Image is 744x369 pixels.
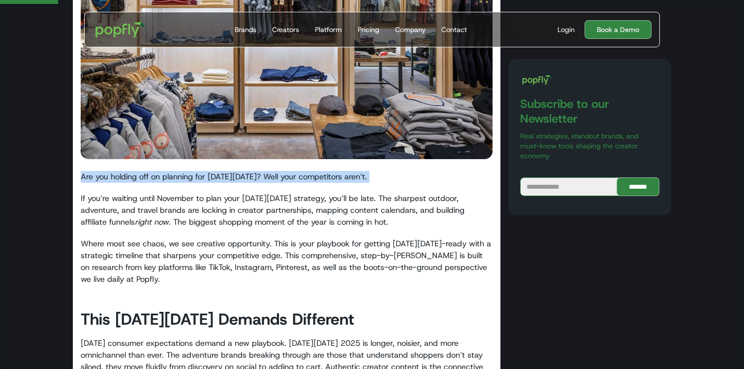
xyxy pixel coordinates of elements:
a: Platform [311,12,346,47]
form: Blog Subscribe [520,177,659,196]
a: Brands [231,12,260,47]
a: Company [391,12,430,47]
div: Company [395,25,426,34]
a: Login [554,25,579,34]
h3: Subscribe to our Newsletter [520,97,659,126]
p: If you’re waiting until November to plan your [DATE][DATE] strategy, you’ll be late. The sharpest... [81,193,493,228]
p: Real strategies, standout brands, and must-know tools shaping the creator economy [520,131,659,161]
a: Creators [268,12,303,47]
strong: This [DATE][DATE] Demands Different [81,309,354,330]
div: Brands [235,25,256,34]
a: Pricing [354,12,383,47]
em: right now [135,217,169,227]
a: Book a Demo [585,20,651,39]
div: Platform [315,25,342,34]
p: Are you holding off on planning for [DATE][DATE]? Well your competitors aren’t. [81,171,493,183]
div: Login [558,25,575,34]
div: Pricing [358,25,379,34]
div: Creators [272,25,299,34]
a: Contact [437,12,471,47]
a: home [89,15,152,44]
p: Where most see chaos, we see creative opportunity. This is your playbook for getting [DATE][DATE]... [81,238,493,285]
div: Contact [441,25,467,34]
